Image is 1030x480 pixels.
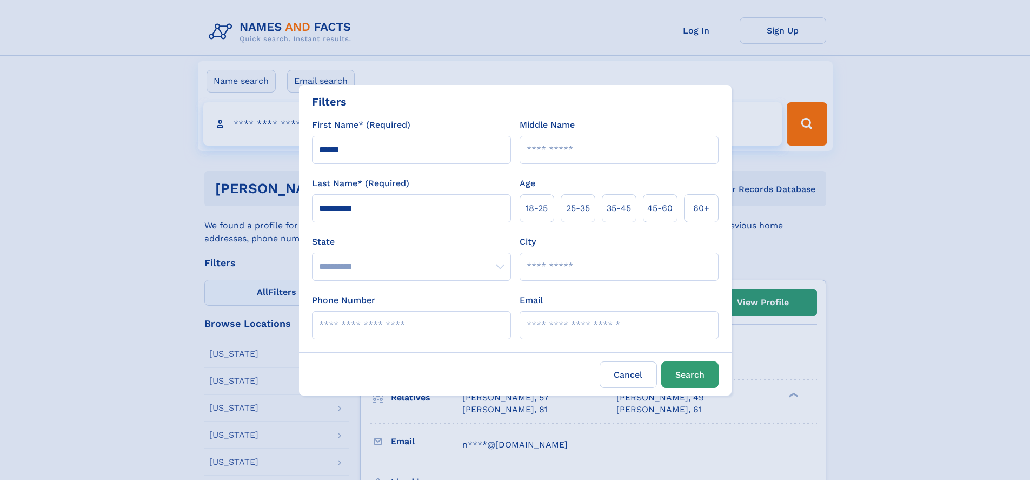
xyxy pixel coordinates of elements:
[526,202,548,215] span: 18‑25
[607,202,631,215] span: 35‑45
[520,294,543,307] label: Email
[520,235,536,248] label: City
[312,294,375,307] label: Phone Number
[600,361,657,388] label: Cancel
[566,202,590,215] span: 25‑35
[312,177,409,190] label: Last Name* (Required)
[520,119,575,131] label: Middle Name
[312,235,511,248] label: State
[520,177,535,190] label: Age
[312,94,347,110] div: Filters
[312,119,410,131] label: First Name* (Required)
[647,202,673,215] span: 45‑60
[661,361,719,388] button: Search
[693,202,709,215] span: 60+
